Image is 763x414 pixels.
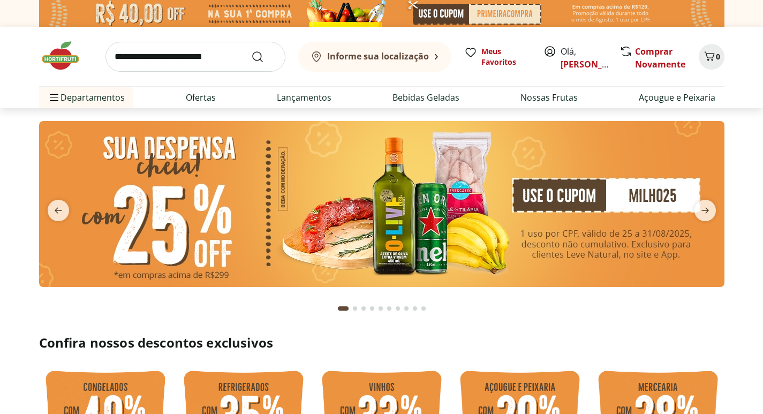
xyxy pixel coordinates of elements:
[376,296,385,321] button: Go to page 5 from fs-carousel
[561,45,608,71] span: Olá,
[686,200,724,221] button: next
[464,46,531,67] a: Meus Favoritos
[368,296,376,321] button: Go to page 4 from fs-carousel
[336,296,351,321] button: Current page from fs-carousel
[402,296,411,321] button: Go to page 8 from fs-carousel
[39,40,93,72] img: Hortifruti
[186,91,216,104] a: Ofertas
[639,91,715,104] a: Açougue e Peixaria
[561,58,630,70] a: [PERSON_NAME]
[39,334,724,351] h2: Confira nossos descontos exclusivos
[351,296,359,321] button: Go to page 2 from fs-carousel
[419,296,428,321] button: Go to page 10 from fs-carousel
[635,46,685,70] a: Comprar Novamente
[39,121,724,287] img: cupom
[385,296,394,321] button: Go to page 6 from fs-carousel
[105,42,285,72] input: search
[520,91,578,104] a: Nossas Frutas
[277,91,331,104] a: Lançamentos
[359,296,368,321] button: Go to page 3 from fs-carousel
[48,85,61,110] button: Menu
[327,50,429,62] b: Informe sua localização
[392,91,459,104] a: Bebidas Geladas
[298,42,451,72] button: Informe sua localização
[251,50,277,63] button: Submit Search
[411,296,419,321] button: Go to page 9 from fs-carousel
[481,46,531,67] span: Meus Favoritos
[394,296,402,321] button: Go to page 7 from fs-carousel
[716,51,720,62] span: 0
[699,44,724,70] button: Carrinho
[48,85,125,110] span: Departamentos
[39,200,78,221] button: previous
